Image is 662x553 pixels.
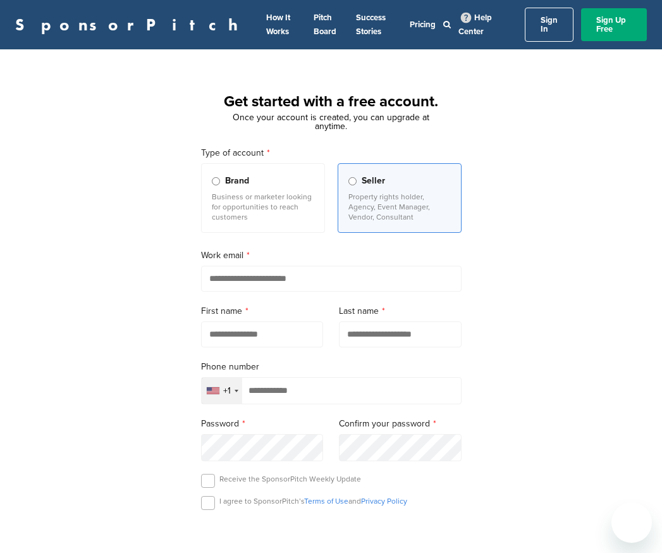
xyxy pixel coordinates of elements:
a: How It Works [266,13,290,37]
label: Type of account [201,146,462,160]
label: Work email [201,249,462,263]
a: Success Stories [356,13,386,37]
label: Confirm your password [339,417,462,431]
a: Sign Up Free [581,8,647,41]
label: First name [201,304,324,318]
p: I agree to SponsorPitch’s and [219,496,407,506]
label: Phone number [201,360,462,374]
input: Brand Business or marketer looking for opportunities to reach customers [212,177,220,185]
div: Selected country [202,378,242,404]
a: Privacy Policy [361,497,407,506]
p: Receive the SponsorPitch Weekly Update [219,474,361,484]
label: Password [201,417,324,431]
p: Business or marketer looking for opportunities to reach customers [212,192,314,222]
a: Sign In [525,8,573,42]
div: +1 [223,387,231,395]
label: Last name [339,304,462,318]
a: Pricing [410,20,436,30]
span: Once your account is created, you can upgrade at anytime. [233,112,429,132]
a: SponsorPitch [15,16,246,33]
a: Pitch Board [314,13,336,37]
iframe: Button to launch messaging window [611,502,652,543]
input: Seller Property rights holder, Agency, Event Manager, Vendor, Consultant [348,177,357,185]
h1: Get started with a free account. [186,90,477,113]
span: Seller [362,174,385,188]
a: Terms of Use [304,497,348,506]
span: Brand [225,174,249,188]
p: Property rights holder, Agency, Event Manager, Vendor, Consultant [348,192,451,222]
a: Help Center [458,10,492,39]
